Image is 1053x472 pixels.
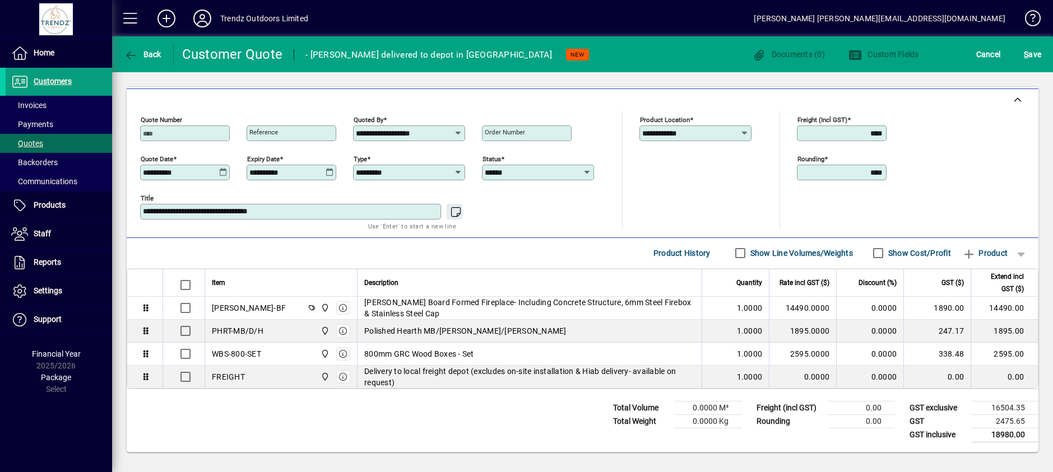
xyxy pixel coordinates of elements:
td: 14490.00 [971,297,1038,320]
td: 1890.00 [903,297,971,320]
button: Documents (0) [749,44,828,64]
span: Invoices [11,101,47,110]
mat-label: Quote date [141,155,173,162]
button: Product [957,243,1013,263]
div: - [PERSON_NAME] delivered to depot in [GEOGRAPHIC_DATA] [305,46,552,64]
a: Products [6,191,112,219]
a: Reports [6,249,112,277]
button: Save [1021,44,1044,64]
td: 0.0000 [836,366,903,388]
td: 0.00 [828,401,895,414]
td: 0.00 [903,366,971,388]
span: Products [34,200,66,209]
span: 1.0000 [737,325,763,337]
span: Custom Fields [848,50,919,59]
td: GST inclusive [904,428,971,442]
span: Communications [11,177,77,186]
td: 0.0000 [836,297,903,320]
span: New Plymouth [318,302,331,314]
mat-label: Expiry date [247,155,280,162]
a: Support [6,306,112,334]
button: Cancel [973,44,1004,64]
span: Settings [34,286,62,295]
td: 0.00 [828,414,895,428]
span: Quotes [11,139,43,148]
td: 2595.00 [971,343,1038,366]
span: ave [1024,45,1041,63]
td: 18980.00 [971,428,1038,442]
span: New Plymouth [318,371,331,383]
mat-label: Quote number [141,115,182,123]
span: Rate incl GST ($) [780,277,829,289]
span: Financial Year [32,349,81,358]
div: [PERSON_NAME]-BF [212,302,286,314]
span: Extend incl GST ($) [978,270,1024,295]
span: 1.0000 [737,371,763,382]
mat-label: Status [483,155,501,162]
a: Communications [6,172,112,191]
span: Package [41,373,71,382]
label: Show Cost/Profit [886,247,951,259]
span: 1.0000 [737,302,763,314]
div: Customer Quote [182,45,283,63]
div: FREIGHT [212,371,245,382]
span: Polished Hearth MB/[PERSON_NAME]/[PERSON_NAME] [364,325,567,337]
span: Discount (%) [859,277,897,289]
span: Home [34,48,54,57]
button: Back [121,44,164,64]
td: 0.0000 Kg [675,414,742,428]
span: Customers [34,77,72,86]
td: 0.0000 [836,320,903,343]
a: Quotes [6,134,112,153]
mat-label: Quoted by [354,115,383,123]
span: Support [34,315,62,324]
div: [PERSON_NAME] [PERSON_NAME][EMAIL_ADDRESS][DOMAIN_NAME] [754,10,1005,27]
td: Rounding [751,414,828,428]
span: S [1024,50,1028,59]
a: Staff [6,220,112,248]
button: Add [149,8,184,29]
a: Backorders [6,153,112,172]
span: Description [364,277,398,289]
div: Trendz Outdoors Limited [220,10,308,27]
button: Custom Fields [846,44,922,64]
a: Knowledge Base [1017,2,1039,39]
td: 0.0000 [836,343,903,366]
span: Delivery to local freight depot (excludes on-site installation & Hiab delivery- available on requ... [364,366,695,388]
td: 1895.00 [971,320,1038,343]
span: Product [962,244,1008,262]
span: Cancel [976,45,1001,63]
span: Item [212,277,225,289]
td: 16504.35 [971,401,1038,414]
td: GST [904,414,971,428]
div: 2595.0000 [776,348,829,359]
span: Reports [34,258,61,267]
div: 0.0000 [776,371,829,382]
span: New Plymouth [318,348,331,360]
span: Documents (0) [752,50,825,59]
mat-label: Product location [640,115,690,123]
div: WBS-800-SET [212,348,261,359]
mat-hint: Use 'Enter' to start a new line [368,219,456,232]
span: New Plymouth [318,325,331,337]
button: Product History [649,243,715,263]
div: 14490.0000 [776,302,829,314]
a: Home [6,39,112,67]
a: Invoices [6,96,112,115]
mat-label: Type [354,155,367,162]
mat-label: Order number [485,128,525,136]
a: Payments [6,115,112,134]
span: Product History [653,244,711,262]
td: Total Volume [607,401,675,414]
span: 800mm GRC Wood Boxes - Set [364,348,474,359]
mat-label: Title [141,194,154,202]
span: [PERSON_NAME] Board Formed Fireplace- Including Concrete Structure, 6mm Steel Firebox & Stainless... [364,297,695,319]
span: Backorders [11,158,58,167]
span: Payments [11,120,53,129]
button: Profile [184,8,220,29]
td: GST exclusive [904,401,971,414]
label: Show Line Volumes/Weights [748,247,853,259]
td: 2475.65 [971,414,1038,428]
span: GST ($) [941,277,964,289]
mat-label: Rounding [797,155,824,162]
